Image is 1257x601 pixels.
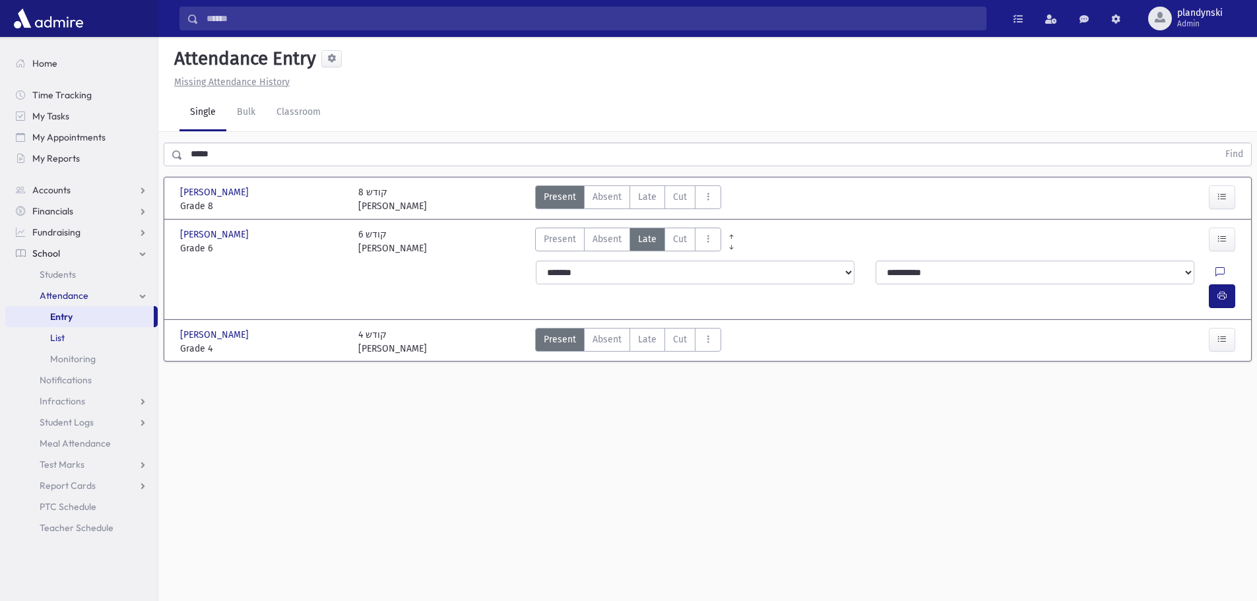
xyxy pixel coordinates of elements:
span: [PERSON_NAME] [180,228,251,241]
a: Accounts [5,179,158,201]
a: Bulk [226,94,266,131]
span: List [50,332,65,344]
a: Infractions [5,391,158,412]
span: Infractions [40,395,85,407]
span: Present [544,332,576,346]
span: Test Marks [40,459,84,470]
div: AttTypes [535,328,721,356]
span: Absent [593,232,622,246]
span: Late [638,190,657,204]
span: Grade 8 [180,199,345,213]
span: Teacher Schedule [40,522,113,534]
span: Absent [593,332,622,346]
span: Accounts [32,184,71,196]
span: Notifications [40,374,92,386]
span: Student Logs [40,416,94,428]
span: Absent [593,190,622,204]
a: Classroom [266,94,331,131]
a: My Reports [5,148,158,169]
a: List [5,327,158,348]
span: Late [638,332,657,346]
span: Admin [1177,18,1223,29]
span: Time Tracking [32,89,92,101]
span: Home [32,57,57,69]
input: Search [199,7,986,30]
a: My Appointments [5,127,158,148]
span: My Reports [32,152,80,164]
span: [PERSON_NAME] [180,328,251,342]
div: AttTypes [535,228,721,255]
div: 6 קודש [PERSON_NAME] [358,228,427,255]
a: Notifications [5,369,158,391]
span: Report Cards [40,480,96,491]
a: Entry [5,306,154,327]
a: Teacher Schedule [5,517,158,538]
a: My Tasks [5,106,158,127]
span: Grade 6 [180,241,345,255]
a: Home [5,53,158,74]
a: School [5,243,158,264]
a: Single [179,94,226,131]
span: Cut [673,190,687,204]
a: Financials [5,201,158,222]
span: Meal Attendance [40,437,111,449]
h5: Attendance Entry [169,47,316,70]
a: Student Logs [5,412,158,433]
button: Find [1217,143,1251,166]
span: Present [544,190,576,204]
a: Students [5,264,158,285]
span: My Tasks [32,110,69,122]
div: 4 קודש [PERSON_NAME] [358,328,427,356]
a: Missing Attendance History [169,77,290,88]
a: Attendance [5,285,158,306]
span: PTC Schedule [40,501,96,513]
a: Report Cards [5,475,158,496]
a: Time Tracking [5,84,158,106]
div: AttTypes [535,185,721,213]
span: plandynski [1177,8,1223,18]
a: Meal Attendance [5,433,158,454]
span: Financials [32,205,73,217]
u: Missing Attendance History [174,77,290,88]
span: Grade 4 [180,342,345,356]
span: Students [40,269,76,280]
span: Present [544,232,576,246]
a: Test Marks [5,454,158,475]
span: Entry [50,311,73,323]
span: [PERSON_NAME] [180,185,251,199]
span: Cut [673,332,687,346]
div: 8 קודש [PERSON_NAME] [358,185,427,213]
a: PTC Schedule [5,496,158,517]
span: School [32,247,60,259]
a: Monitoring [5,348,158,369]
span: Fundraising [32,226,81,238]
span: Cut [673,232,687,246]
span: My Appointments [32,131,106,143]
span: Attendance [40,290,88,301]
a: Fundraising [5,222,158,243]
span: Late [638,232,657,246]
img: AdmirePro [11,5,86,32]
span: Monitoring [50,353,96,365]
